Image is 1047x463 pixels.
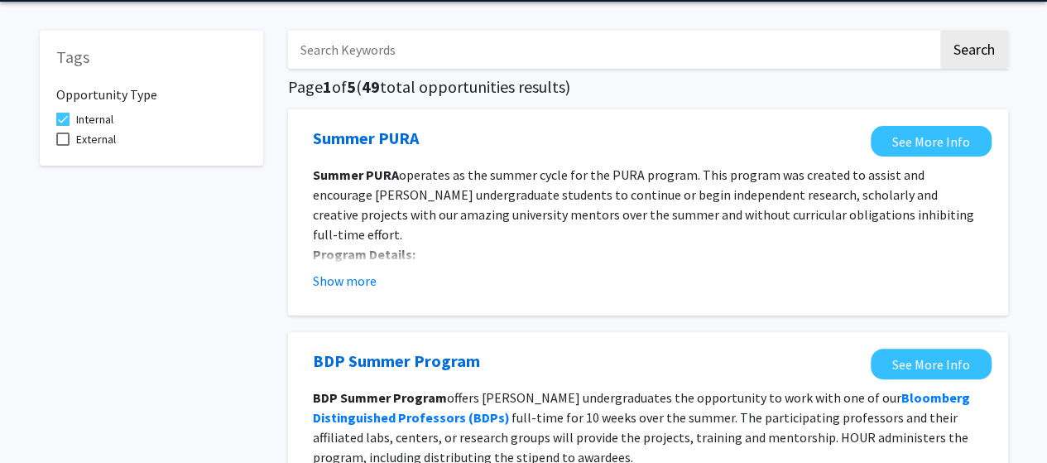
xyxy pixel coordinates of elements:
[313,271,377,291] button: Show more
[56,47,247,67] h5: Tags
[288,31,938,69] input: Search Keywords
[313,166,399,183] strong: Summer PURA
[313,349,480,374] a: Opens in a new tab
[313,126,419,151] a: Opens in a new tab
[871,349,992,379] a: Opens in a new tab
[76,129,116,149] span: External
[313,166,974,243] span: operates as the summer cycle for the PURA program. This program was created to assist and encoura...
[313,389,447,406] strong: BDP Summer Program
[940,31,1008,69] button: Search
[871,126,992,157] a: Opens in a new tab
[313,246,415,263] strong: Program Details:
[362,76,380,97] span: 49
[12,388,70,451] iframe: Chat
[323,76,332,97] span: 1
[76,109,113,129] span: Internal
[56,74,247,103] h6: Opportunity Type
[288,77,1008,97] h5: Page of ( total opportunities results)
[347,76,356,97] span: 5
